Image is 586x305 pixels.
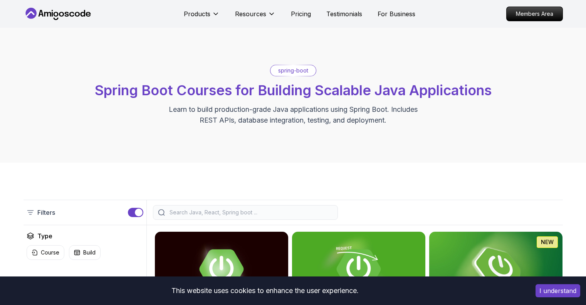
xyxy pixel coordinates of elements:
p: Filters [37,208,55,217]
h2: Price [37,275,52,285]
button: Resources [235,9,275,25]
button: Build [69,245,101,260]
p: NEW [541,238,554,246]
a: Pricing [291,9,311,19]
a: For Business [378,9,415,19]
button: Products [184,9,220,25]
p: Course [41,249,59,256]
h2: Type [37,231,52,241]
p: Resources [235,9,266,19]
button: Course [27,245,64,260]
a: Testimonials [326,9,362,19]
span: Spring Boot Courses for Building Scalable Java Applications [95,82,492,99]
div: This website uses cookies to enhance the user experience. [6,282,524,299]
button: Accept cookies [536,284,580,297]
p: Learn to build production-grade Java applications using Spring Boot. Includes REST APIs, database... [164,104,423,126]
a: Members Area [506,7,563,21]
p: Products [184,9,210,19]
input: Search Java, React, Spring boot ... [168,209,333,216]
p: Build [83,249,96,256]
p: spring-boot [278,67,308,74]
